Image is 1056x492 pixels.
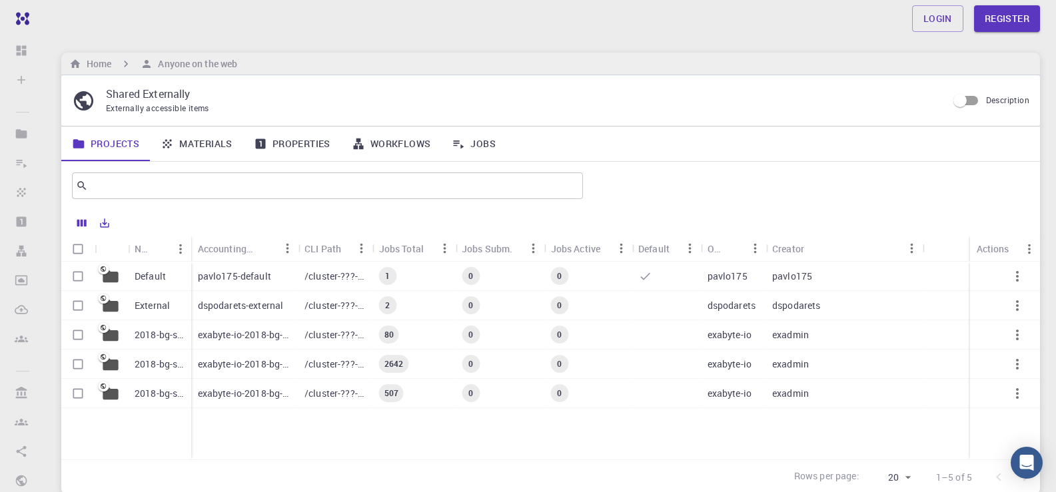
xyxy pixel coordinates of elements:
[708,328,752,342] p: exabyte-io
[977,236,1009,262] div: Actions
[81,57,111,71] h6: Home
[198,299,284,312] p: dspodarets-external
[772,358,809,371] p: exadmin
[153,57,237,71] h6: Anyone on the web
[901,238,923,259] button: Menu
[149,238,170,260] button: Sort
[610,238,632,259] button: Menu
[1011,447,1043,479] div: Open Intercom Messenger
[341,126,442,161] a: Workflows
[379,236,424,262] div: Jobs Total
[380,300,395,311] span: 2
[1019,238,1040,260] button: Menu
[135,299,170,312] p: External
[298,236,372,262] div: CLI Path
[794,469,859,485] p: Rows per page:
[170,238,191,260] button: Menu
[455,236,544,262] div: Jobs Subm.
[772,387,809,400] p: exadmin
[380,270,395,282] span: 1
[766,236,923,262] div: Creator
[708,358,752,371] p: exabyte-io
[772,328,809,342] p: exadmin
[198,387,292,400] p: exabyte-io-2018-bg-study-phase-i
[372,236,456,262] div: Jobs Total
[970,236,1041,262] div: Actions
[772,299,821,312] p: dspodarets
[71,212,93,234] button: Columns
[304,328,366,342] p: /cluster-???-share/groups/exabyte-io/exabyte-io-2018-bg-study-phase-i-ph
[304,387,366,400] p: /cluster-???-share/groups/exabyte-io/exabyte-io-2018-bg-study-phase-i
[198,328,292,342] p: exabyte-io-2018-bg-study-phase-i-ph
[135,270,166,283] p: Default
[95,236,128,262] div: Icon
[680,238,701,259] button: Menu
[128,236,191,262] div: Name
[708,236,724,262] div: Owner
[552,329,567,340] span: 0
[276,238,298,259] button: Menu
[744,238,766,259] button: Menu
[351,238,372,259] button: Menu
[463,270,478,282] span: 0
[463,358,478,369] span: 0
[135,236,149,262] div: Name
[67,57,240,71] nav: breadcrumb
[638,236,670,262] div: Default
[462,236,513,262] div: Jobs Subm.
[135,387,185,400] p: 2018-bg-study-phase-I
[552,358,567,369] span: 0
[723,238,744,259] button: Sort
[379,358,409,369] span: 2642
[772,270,812,283] p: pavlo175
[106,86,937,102] p: Shared Externally
[93,212,116,234] button: Export
[551,236,601,262] div: Jobs Active
[544,236,632,262] div: Jobs Active
[135,328,185,342] p: 2018-bg-study-phase-i-ph
[304,358,366,371] p: /cluster-???-share/groups/exabyte-io/exabyte-io-2018-bg-study-phase-iii
[708,270,748,283] p: pavlo175
[198,270,271,283] p: pavlo175-default
[255,238,276,259] button: Sort
[552,300,567,311] span: 0
[936,471,972,484] p: 1–5 of 5
[701,236,766,262] div: Owner
[191,236,298,262] div: Accounting slug
[708,387,752,400] p: exabyte-io
[198,358,292,371] p: exabyte-io-2018-bg-study-phase-iii
[772,236,804,262] div: Creator
[986,95,1029,105] span: Description
[552,270,567,282] span: 0
[463,387,478,399] span: 0
[304,270,366,283] p: /cluster-???-home/pavlo175/pavlo175-default
[61,126,150,161] a: Projects
[523,238,544,259] button: Menu
[379,387,404,399] span: 507
[198,236,256,262] div: Accounting slug
[708,299,756,312] p: dspodarets
[441,126,506,161] a: Jobs
[135,358,185,371] p: 2018-bg-study-phase-III
[804,238,825,259] button: Sort
[243,126,341,161] a: Properties
[434,238,455,259] button: Menu
[150,126,243,161] a: Materials
[379,329,399,340] span: 80
[304,236,341,262] div: CLI Path
[865,468,915,487] div: 20
[11,12,29,25] img: logo
[463,300,478,311] span: 0
[912,5,963,32] a: Login
[632,236,701,262] div: Default
[304,299,366,312] p: /cluster-???-home/dspodarets/dspodarets-external
[974,5,1040,32] a: Register
[463,329,478,340] span: 0
[106,103,209,113] span: Externally accessible items
[552,387,567,399] span: 0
